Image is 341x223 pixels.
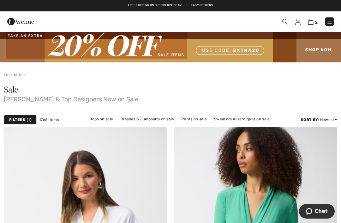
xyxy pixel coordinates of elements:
[4,73,25,77] a: Liquidation
[301,118,318,122] strong: Sort By
[204,123,244,131] a: Outerwear on sale
[171,123,202,131] a: Skirts on sale
[282,19,288,24] img: Search
[4,84,18,95] span: Sale
[308,18,318,25] a: 2
[178,115,210,123] a: Pants on sale
[117,115,177,123] a: Dresses & Jumpsuits on sale
[116,123,170,131] a: Jackets & Blazers on sale
[87,115,117,123] a: Tops on sale
[4,93,337,102] span: [PERSON_NAME] & Top Designers Now on Sale
[295,19,301,25] img: My Info
[308,19,314,25] img: Shopping Bag
[315,20,318,25] span: 2
[39,117,59,123] span: 1766 items
[9,117,25,123] strong: Filters
[7,15,34,28] img: 1ère Avenue
[211,115,273,123] a: Sweaters & Cardigans on sale
[7,18,34,24] a: 1ère Avenue
[301,117,337,123] div: : Newest
[128,3,183,8] a: Free shipping on orders over €130
[191,3,213,8] a: Easy Returns
[299,204,335,220] iframe: Opens a widget where you can chat to one of our agents
[27,117,31,123] span: 1
[326,19,333,25] img: Menu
